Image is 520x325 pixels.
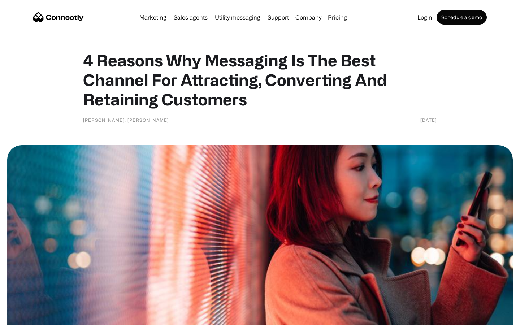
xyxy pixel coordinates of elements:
a: Login [415,14,435,20]
ul: Language list [14,312,43,322]
div: [PERSON_NAME], [PERSON_NAME] [83,116,169,123]
a: Support [265,14,292,20]
div: Company [295,12,321,22]
a: Utility messaging [212,14,263,20]
a: Pricing [325,14,350,20]
div: [DATE] [420,116,437,123]
a: Sales agents [171,14,211,20]
aside: Language selected: English [7,312,43,322]
a: Marketing [136,14,169,20]
h1: 4 Reasons Why Messaging Is The Best Channel For Attracting, Converting And Retaining Customers [83,51,437,109]
a: Schedule a demo [437,10,487,25]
